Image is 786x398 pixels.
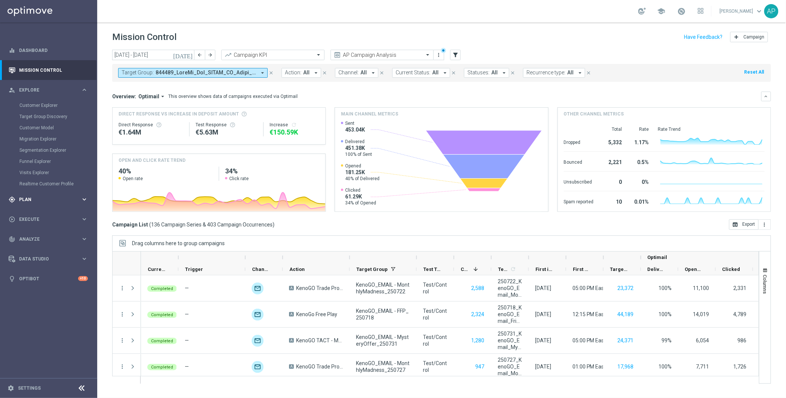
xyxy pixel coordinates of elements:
[734,34,740,40] i: add
[526,70,565,76] span: Recurrence type:
[151,286,173,291] span: Completed
[659,311,672,317] span: Delivery Rate = Delivered / Sent
[285,70,301,76] span: Action:
[113,302,141,328] div: Press SPACE to select this row.
[136,93,168,100] button: Optimail arrow_drop_down
[693,285,709,291] span: 11,100
[185,311,189,317] span: —
[289,364,294,369] span: A
[270,128,319,137] div: €150,589
[132,240,225,246] div: Row Groups
[289,286,294,290] span: A
[467,70,489,76] span: Statuses:
[19,40,88,60] a: Dashboard
[122,70,154,76] span: Target Group:
[572,364,738,370] span: 01:00 PM Eastern Australia Time (Sydney) (UTC +10:00)
[345,120,365,126] span: Sent
[9,256,81,262] div: Data Studio
[173,52,193,58] i: [DATE]
[662,337,672,343] span: Delivery Rate = Delivered / Sent
[313,70,319,76] i: arrow_drop_down
[356,281,410,295] span: KenoGO_EMAIL - MonthlyMadness_250722
[452,52,459,58] i: filter_alt
[185,285,189,291] span: —
[744,68,765,76] button: Reset All
[8,197,88,203] button: gps_fixed Plan keyboard_arrow_right
[9,236,15,243] i: track_changes
[345,151,372,157] span: 100% of Sent
[451,70,456,75] i: close
[185,337,189,343] span: —
[435,50,443,59] button: more_vert
[470,284,485,293] button: 2,588
[436,52,442,58] i: more_vert
[648,254,667,260] span: Optimail
[197,52,202,58] i: arrow_back
[151,339,173,343] span: Completed
[225,167,319,176] h2: 34%
[755,7,764,15] span: keyboard_arrow_down
[572,337,738,343] span: 05:00 PM Eastern Australia Time (Sydney) (UTC +10:00)
[151,221,273,228] span: 136 Campaign Series & 403 Campaign Occurrences
[19,100,96,111] div: Customer Explorer
[19,156,96,167] div: Funnel Explorer
[572,311,738,317] span: 12:15 PM Eastern Australia Time (Sydney) (UTC +10:00)
[81,196,88,203] i: keyboard_arrow_right
[573,266,591,272] span: First Send Time
[282,68,321,78] button: Action: All arrow_drop_down
[147,363,177,370] colored-tag: Completed
[8,216,88,222] button: play_circle_outline Execute keyboard_arrow_right
[719,6,764,17] a: [PERSON_NAME]keyboard_arrow_down
[19,178,96,189] div: Realtime Customer Profile
[9,40,88,60] div: Dashboard
[322,70,327,75] i: close
[8,256,88,262] button: Data Studio keyboard_arrow_right
[744,34,765,40] span: Campaign
[156,70,256,76] span: 010623_KenoGo_Reg_EMAIL_JP_Bonus_Drop 010623_Master_TG_KENOGO_JP_Bonus_Drop 050723_KenoGo_Reg_EMA...
[345,169,380,176] span: 181.25K
[296,337,343,344] span: KenoGO TACT - Mystery Offer
[303,70,310,76] span: All
[617,284,635,293] button: 23,372
[564,155,594,167] div: Bounced
[19,269,78,289] a: Optibot
[8,276,88,282] div: lightbulb Optibot +10
[423,334,448,347] div: Test/Control
[147,337,177,344] colored-tag: Completed
[19,125,78,131] a: Customer Model
[657,7,666,15] span: school
[112,32,176,43] h1: Mission Control
[764,94,769,99] i: keyboard_arrow_down
[119,311,126,318] button: more_vert
[113,328,141,354] div: Press SPACE to select this row.
[470,310,485,319] button: 2,324
[345,193,376,200] span: 61.29K
[498,304,522,324] span: 250718_KenoGO_Email_FridayFreePlay
[759,219,771,230] button: more_vert
[194,50,205,60] button: arrow_back
[360,70,367,76] span: All
[252,335,264,347] img: Optimail
[696,364,709,370] span: 7,711
[19,60,88,80] a: Mission Control
[252,309,264,321] div: Optimail
[119,167,213,176] h2: 40%
[19,158,78,164] a: Funnel Explorer
[470,336,485,345] button: 1,280
[423,266,441,272] span: Test Type
[685,266,703,272] span: Opened
[119,337,126,344] button: more_vert
[81,216,88,223] i: keyboard_arrow_right
[81,255,88,262] i: keyboard_arrow_right
[119,111,239,117] span: Direct Response VS Increase In Deposit Amount
[9,236,81,243] div: Analyze
[19,122,96,133] div: Customer Model
[441,48,446,53] div: There are unsaved changes
[659,285,672,291] span: Delivery Rate = Delivered / Sent
[19,111,96,122] div: Target Group Discovery
[585,69,592,77] button: close
[603,175,622,187] div: 0
[252,266,270,272] span: Channel
[291,122,297,128] i: refresh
